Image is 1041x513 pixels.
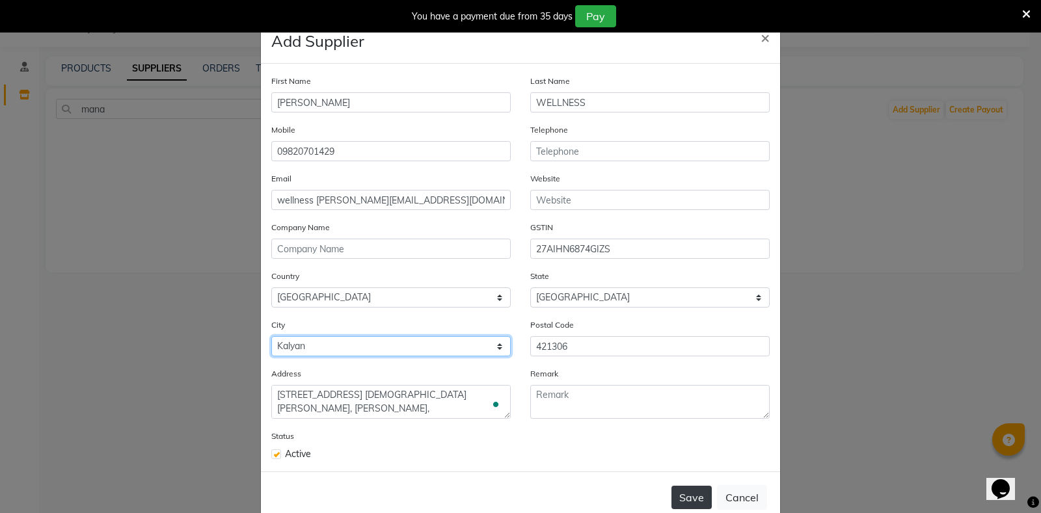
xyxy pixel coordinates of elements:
input: Website [530,190,770,210]
input: Postal Code [530,336,770,356]
label: Country [271,270,299,282]
label: Postal Code [530,319,574,331]
button: Save [671,486,712,509]
h4: Add Supplier [271,29,364,53]
label: Status [271,430,294,442]
label: Company Name [271,222,330,233]
div: You have a payment due from 35 days [412,10,573,23]
input: Last Name [530,92,770,112]
label: Telephone [530,124,568,136]
span: Active [285,447,311,461]
label: First Name [271,75,311,87]
textarea: To enrich screen reader interactions, please activate Accessibility in Grammarly extension settings [271,385,511,419]
button: Pay [575,5,616,27]
span: × [761,27,770,47]
iframe: chat widget [986,461,1028,500]
input: GSTIN [530,239,770,259]
input: Telephone [530,141,770,161]
label: Website [530,173,560,185]
label: Email [271,173,291,185]
label: City [271,319,285,331]
input: Company Name [271,239,511,259]
label: Last Name [530,75,570,87]
label: Mobile [271,124,295,136]
button: Close [750,19,780,55]
label: State [530,270,549,282]
button: Cancel [717,485,767,510]
input: Email [271,190,511,210]
label: GSTIN [530,222,553,233]
label: Remark [530,368,558,380]
label: Address [271,368,301,380]
input: First Name [271,92,511,112]
input: Mobile [271,141,511,161]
